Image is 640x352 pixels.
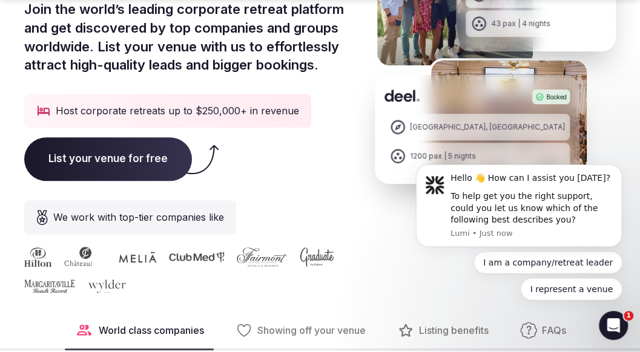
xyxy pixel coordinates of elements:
[388,312,498,348] button: Listing benefits
[510,312,576,348] button: FAQs
[24,152,192,165] a: List your venue for free
[99,324,204,337] span: World class companies
[257,324,366,337] span: Showing off your venue
[24,200,236,235] div: We work with top-tier companies like
[398,100,640,319] iframe: Intercom notifications message
[226,312,375,348] button: Showing off your venue
[542,324,566,337] span: FAQs
[491,19,550,29] div: 43 pax | 4 nights
[24,94,311,128] div: Host corporate retreats up to $250,000+ in revenue
[532,90,570,104] div: Booked
[429,58,589,201] img: Deel Spain Retreat
[599,311,628,340] iframe: Intercom live chat
[419,324,489,337] span: Listing benefits
[624,311,633,321] span: 1
[24,137,192,181] span: List your venue for free
[65,312,214,348] button: World class companies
